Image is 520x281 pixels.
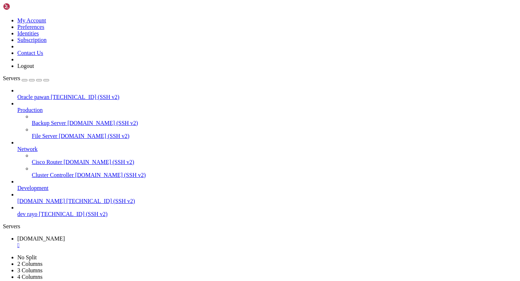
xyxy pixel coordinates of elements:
[32,159,517,165] a: Cisco Router [DOMAIN_NAME] (SSH v2)
[3,75,49,81] a: Servers
[17,37,47,43] a: Subscription
[17,242,517,248] a: 
[32,165,517,178] li: Cluster Controller [DOMAIN_NAME] (SSH v2)
[17,198,65,204] span: [DOMAIN_NAME]
[17,185,517,191] a: Development
[32,120,66,126] span: Backup Server
[17,94,49,100] span: Oracle pawan
[32,172,74,178] span: Cluster Controller
[39,211,108,217] span: [TECHNICAL_ID] (SSH v2)
[59,133,130,139] span: [DOMAIN_NAME] (SSH v2)
[17,204,517,217] li: dev rayo [TECHNICAL_ID] (SSH v2)
[17,24,44,30] a: Preferences
[17,146,517,152] a: Network
[32,152,517,165] li: Cisco Router [DOMAIN_NAME] (SSH v2)
[3,3,44,10] img: Shellngn
[64,159,134,165] span: [DOMAIN_NAME] (SSH v2)
[17,261,43,267] a: 2 Columns
[51,94,119,100] span: [TECHNICAL_ID] (SSH v2)
[17,107,43,113] span: Production
[17,50,43,56] a: Contact Us
[17,254,37,260] a: No Split
[17,185,48,191] span: Development
[17,139,517,178] li: Network
[3,223,517,230] div: Servers
[66,198,135,204] span: [TECHNICAL_ID] (SSH v2)
[17,17,46,23] a: My Account
[17,146,38,152] span: Network
[17,87,517,100] li: Oracle pawan [TECHNICAL_ID] (SSH v2)
[68,120,138,126] span: [DOMAIN_NAME] (SSH v2)
[32,172,517,178] a: Cluster Controller [DOMAIN_NAME] (SSH v2)
[17,267,43,273] a: 3 Columns
[32,159,62,165] span: Cisco Router
[17,274,43,280] a: 4 Columns
[75,172,146,178] span: [DOMAIN_NAME] (SSH v2)
[17,211,517,217] a: dev rayo [TECHNICAL_ID] (SSH v2)
[32,113,517,126] li: Backup Server [DOMAIN_NAME] (SSH v2)
[32,133,57,139] span: File Server
[32,133,517,139] a: File Server [DOMAIN_NAME] (SSH v2)
[32,126,517,139] li: File Server [DOMAIN_NAME] (SSH v2)
[17,63,34,69] a: Logout
[17,198,517,204] a: [DOMAIN_NAME] [TECHNICAL_ID] (SSH v2)
[3,75,20,81] span: Servers
[17,235,65,242] span: [DOMAIN_NAME]
[17,178,517,191] li: Development
[32,120,517,126] a: Backup Server [DOMAIN_NAME] (SSH v2)
[17,100,517,139] li: Production
[17,94,517,100] a: Oracle pawan [TECHNICAL_ID] (SSH v2)
[17,30,39,36] a: Identities
[17,191,517,204] li: [DOMAIN_NAME] [TECHNICAL_ID] (SSH v2)
[17,107,517,113] a: Production
[17,235,517,248] a: App.rayo.work
[17,211,38,217] span: dev rayo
